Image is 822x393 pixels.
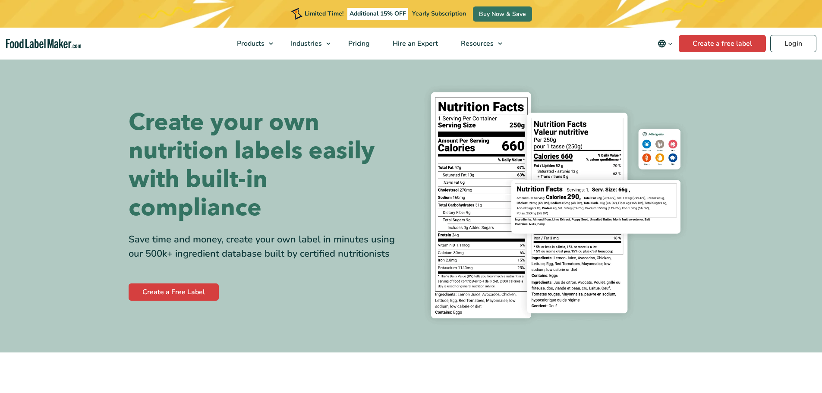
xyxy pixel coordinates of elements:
h1: Create your own nutrition labels easily with built-in compliance [129,108,405,222]
a: Create a free label [679,35,766,52]
span: Resources [458,39,494,48]
a: Create a Free Label [129,283,219,301]
span: Limited Time! [305,9,343,18]
div: Save time and money, create your own label in minutes using our 500k+ ingredient database built b... [129,233,405,261]
span: Industries [288,39,323,48]
a: Hire an Expert [381,28,447,60]
a: Industries [280,28,335,60]
a: Pricing [337,28,379,60]
a: Login [770,35,816,52]
a: Food Label Maker homepage [6,39,82,49]
span: Pricing [346,39,371,48]
span: Hire an Expert [390,39,439,48]
button: Change language [652,35,679,52]
span: Additional 15% OFF [347,8,408,20]
a: Resources [450,28,507,60]
span: Products [234,39,265,48]
a: Products [226,28,277,60]
span: Yearly Subscription [412,9,466,18]
a: Buy Now & Save [473,6,532,22]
